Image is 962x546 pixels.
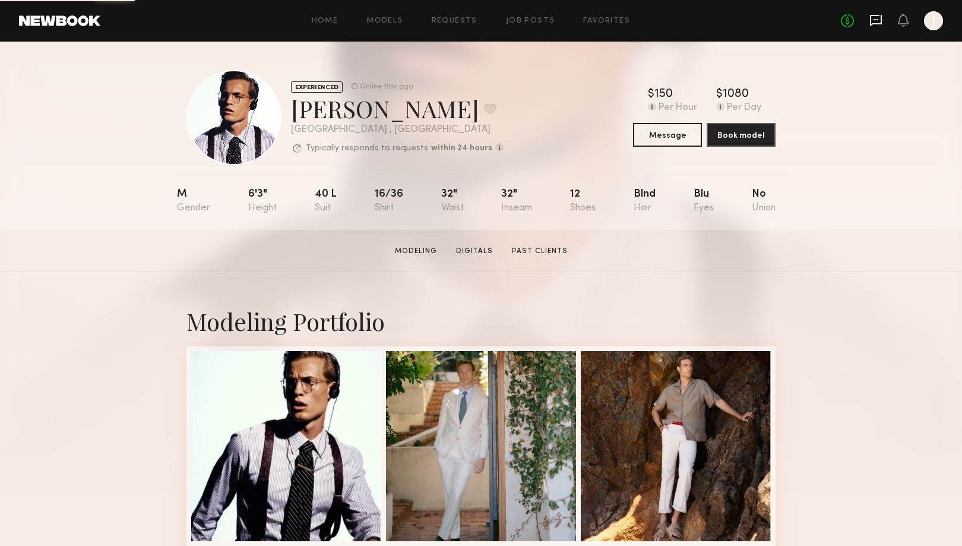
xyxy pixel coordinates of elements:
[315,189,337,213] div: 40 l
[291,81,343,93] div: EXPERIENCED
[723,89,749,100] div: 1080
[716,89,723,100] div: $
[924,11,943,30] a: J
[306,144,428,153] p: Typically responds to requests
[390,246,442,257] a: Modeling
[633,123,702,147] button: Message
[634,189,656,213] div: Blnd
[451,246,498,257] a: Digitals
[707,123,776,147] button: Book model
[177,189,210,213] div: M
[694,189,714,213] div: Blu
[312,17,338,25] a: Home
[654,89,673,100] div: 150
[248,189,277,213] div: 6'3"
[501,189,532,213] div: 32"
[507,246,572,257] a: Past Clients
[432,17,477,25] a: Requests
[648,89,654,100] div: $
[375,189,403,213] div: 16/36
[186,305,776,337] div: Modeling Portfolio
[752,189,776,213] div: No
[431,144,492,153] b: within 24 hours
[366,17,403,25] a: Models
[441,189,464,213] div: 32"
[583,17,630,25] a: Favorites
[506,17,555,25] a: Job Posts
[291,93,504,124] div: [PERSON_NAME]
[570,189,596,213] div: 12
[360,83,413,91] div: Online 15hr ago
[659,103,697,113] div: Per Hour
[291,125,504,135] div: [GEOGRAPHIC_DATA] , [GEOGRAPHIC_DATA]
[727,103,761,113] div: Per Day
